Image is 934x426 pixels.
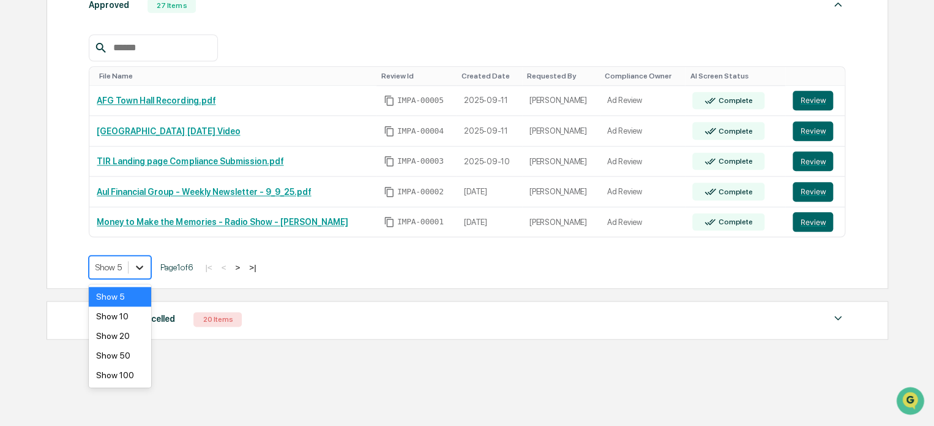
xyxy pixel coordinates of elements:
img: 1746055101610-c473b297-6a78-478c-a979-82029cc54cd1 [24,167,34,177]
div: Toggle SortBy [795,72,840,80]
div: 20 Items [193,312,242,327]
a: Aul Financial Group - Weekly Newsletter - 9_9_25.pdf [97,187,311,197]
td: [PERSON_NAME] [522,146,600,177]
div: Show 100 [89,365,151,385]
td: [DATE] [457,207,522,237]
td: 2025-09-11 [457,86,522,116]
div: 🔎 [12,275,22,284]
button: < [218,262,230,273]
span: IMPA-00002 [397,187,444,197]
img: Jack Rasmussen [12,188,32,207]
span: Attestations [101,250,152,262]
a: Powered byPylon [86,303,148,313]
td: [PERSON_NAME] [522,177,600,207]
a: 🔎Data Lookup [7,268,82,291]
div: Toggle SortBy [381,72,452,80]
a: [GEOGRAPHIC_DATA] [DATE] Video [97,126,240,136]
td: [PERSON_NAME] [522,86,600,116]
div: Complete [716,188,752,196]
span: [PERSON_NAME] [38,199,99,209]
a: Review [793,182,837,202]
span: [DATE] [108,166,133,176]
button: Review [793,121,833,141]
span: IMPA-00005 [397,96,444,105]
td: 2025-09-11 [457,116,522,146]
div: Complete [716,157,752,165]
td: [DATE] [457,177,522,207]
button: |< [201,262,215,273]
button: >| [245,262,260,273]
div: Past conversations [12,135,82,145]
span: Copy Id [384,126,395,137]
p: How can we help? [12,25,223,45]
div: Toggle SortBy [461,72,517,80]
button: Review [793,151,833,171]
td: [PERSON_NAME] [522,116,600,146]
td: Ad Review [600,207,685,237]
div: Complete [716,127,752,135]
div: Toggle SortBy [690,72,780,80]
img: 1746055101610-c473b297-6a78-478c-a979-82029cc54cd1 [24,200,34,210]
a: Review [793,212,837,232]
span: IMPA-00001 [397,217,444,227]
a: Money to Make the Memories - Radio Show - [PERSON_NAME] [97,217,348,227]
button: See all [190,133,223,148]
span: [DATE] [108,199,133,209]
a: Review [793,121,837,141]
button: Start new chat [208,97,223,112]
td: 2025-09-10 [457,146,522,177]
span: Page 1 of 6 [160,262,192,272]
div: Show 50 [89,346,151,365]
span: Pylon [122,303,148,313]
td: Ad Review [600,86,685,116]
span: Copy Id [384,216,395,227]
div: Toggle SortBy [527,72,595,80]
a: Review [793,91,837,110]
a: TIR Landing page Compliance Submission.pdf [97,156,283,166]
div: Toggle SortBy [605,72,680,80]
div: We're available if you need us! [55,105,168,115]
div: 🖐️ [12,251,22,261]
div: Complete [716,96,752,105]
span: IMPA-00004 [397,126,444,136]
span: Copy Id [384,186,395,197]
button: Review [793,212,833,232]
img: caret [831,311,845,325]
img: 1746055101610-c473b297-6a78-478c-a979-82029cc54cd1 [12,93,34,115]
div: Show 20 [89,326,151,346]
div: Toggle SortBy [99,72,371,80]
span: Preclearance [24,250,79,262]
img: Jack Rasmussen [12,154,32,174]
span: Copy Id [384,156,395,167]
a: Review [793,151,837,171]
span: Data Lookup [24,273,77,286]
span: • [102,199,106,209]
div: Show 5 [89,287,151,306]
a: AFG Town Hall Recording.pdf [97,96,215,105]
button: > [231,262,244,273]
td: Ad Review [600,116,685,146]
td: Ad Review [600,146,685,177]
span: • [102,166,106,176]
td: [PERSON_NAME] [522,207,600,237]
td: Ad Review [600,177,685,207]
div: Complete [716,218,752,226]
span: IMPA-00003 [397,156,444,166]
div: 🗄️ [89,251,99,261]
a: 🖐️Preclearance [7,245,84,267]
div: Show 10 [89,306,151,326]
button: Review [793,91,833,110]
a: 🗄️Attestations [84,245,157,267]
span: [PERSON_NAME] [38,166,99,176]
iframe: Open customer support [895,386,928,419]
div: Start new chat [55,93,201,105]
button: Review [793,182,833,202]
img: 8933085812038_c878075ebb4cc5468115_72.jpg [26,93,48,115]
span: Copy Id [384,95,395,106]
